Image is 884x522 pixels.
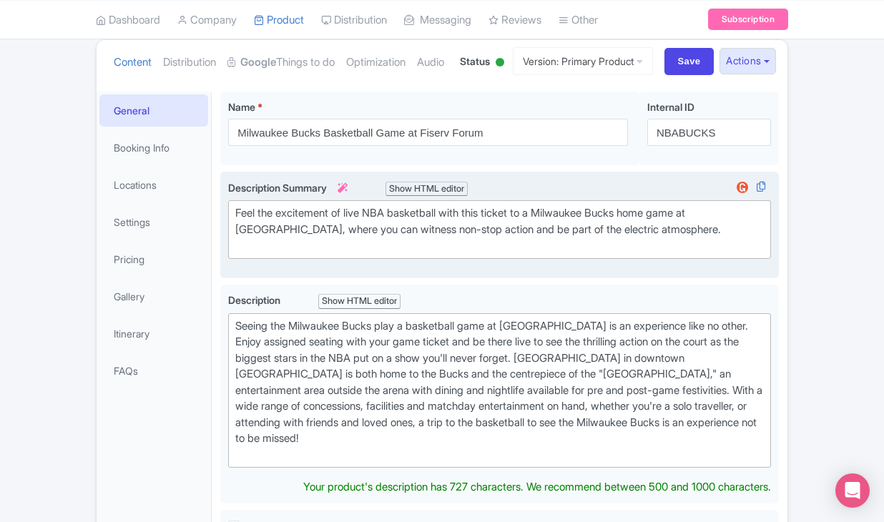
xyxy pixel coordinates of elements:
a: Itinerary [99,317,208,350]
div: Your product's description has 727 characters. We recommend between 500 and 1000 characters. [303,479,771,496]
div: Show HTML editor [385,182,468,197]
div: Seeing the Milwaukee Bucks play a basketball game at [GEOGRAPHIC_DATA] is an experience like no o... [235,318,764,463]
div: Open Intercom Messenger [835,473,870,508]
a: GoogleThings to do [227,40,335,85]
a: Locations [99,169,208,201]
a: Gallery [99,280,208,312]
a: General [99,94,208,127]
input: Save [664,48,714,75]
a: Distribution [163,40,216,85]
a: Subscription [708,9,788,30]
a: Pricing [99,243,208,275]
span: Description [228,294,283,306]
div: Active [493,52,507,74]
img: getyourguide-review-widget-01-c9ff127aecadc9be5c96765474840e58.svg [734,180,751,194]
a: Version: Primary Product [513,47,653,75]
span: Internal ID [647,101,694,113]
a: Audio [417,40,444,85]
div: Show HTML editor [318,294,401,309]
a: Content [114,40,152,85]
a: Settings [99,206,208,238]
div: Feel the excitement of live NBA basketball with this ticket to a Milwaukee Bucks home game at [GE... [235,205,764,254]
a: Booking Info [99,132,208,164]
a: FAQs [99,355,208,387]
span: Description Summary [228,182,350,194]
a: Optimization [346,40,406,85]
span: Status [460,54,490,69]
strong: Google [240,54,276,71]
span: Name [228,101,255,113]
button: Actions [720,48,776,74]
